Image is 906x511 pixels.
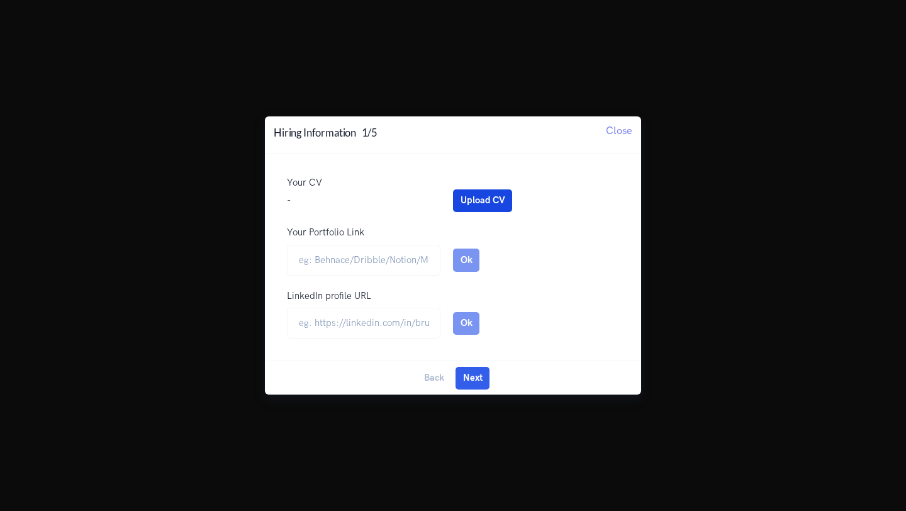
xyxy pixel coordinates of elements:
[453,249,479,271] button: Ok
[287,176,619,189] p: Your CV
[597,116,641,145] button: Close
[287,308,440,339] input: eg. https://linkedin.com/in/brucewayne/
[453,312,479,335] button: Ok
[274,125,377,140] h4: Hiring Information 1/5
[287,289,371,304] label: LinkedIn profile URL
[606,124,632,137] span: Close
[287,245,440,276] input: eg: Behnace/Dribble/Notion/Medium etc. link
[456,367,489,390] button: Next
[287,195,291,206] span: -
[287,225,364,240] label: Your Portfolio Link
[453,189,512,212] button: Upload CV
